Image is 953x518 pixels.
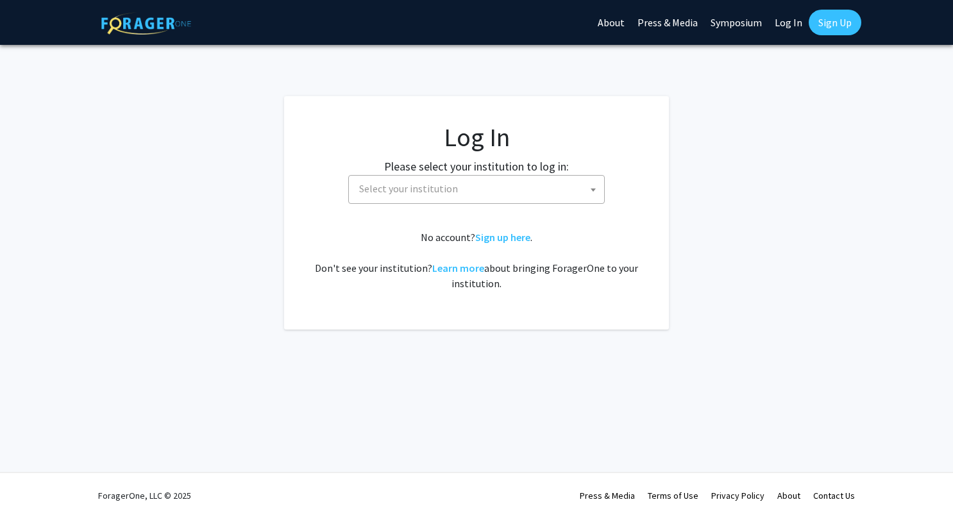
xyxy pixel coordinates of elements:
[359,182,458,195] span: Select your institution
[98,473,191,518] div: ForagerOne, LLC © 2025
[648,490,698,501] a: Terms of Use
[432,262,484,274] a: Learn more about bringing ForagerOne to your institution
[310,230,643,291] div: No account? . Don't see your institution? about bringing ForagerOne to your institution.
[310,122,643,153] h1: Log In
[354,176,604,202] span: Select your institution
[101,12,191,35] img: ForagerOne Logo
[475,231,530,244] a: Sign up here
[777,490,800,501] a: About
[813,490,855,501] a: Contact Us
[809,10,861,35] a: Sign Up
[348,175,605,204] span: Select your institution
[384,158,569,175] label: Please select your institution to log in:
[711,490,764,501] a: Privacy Policy
[580,490,635,501] a: Press & Media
